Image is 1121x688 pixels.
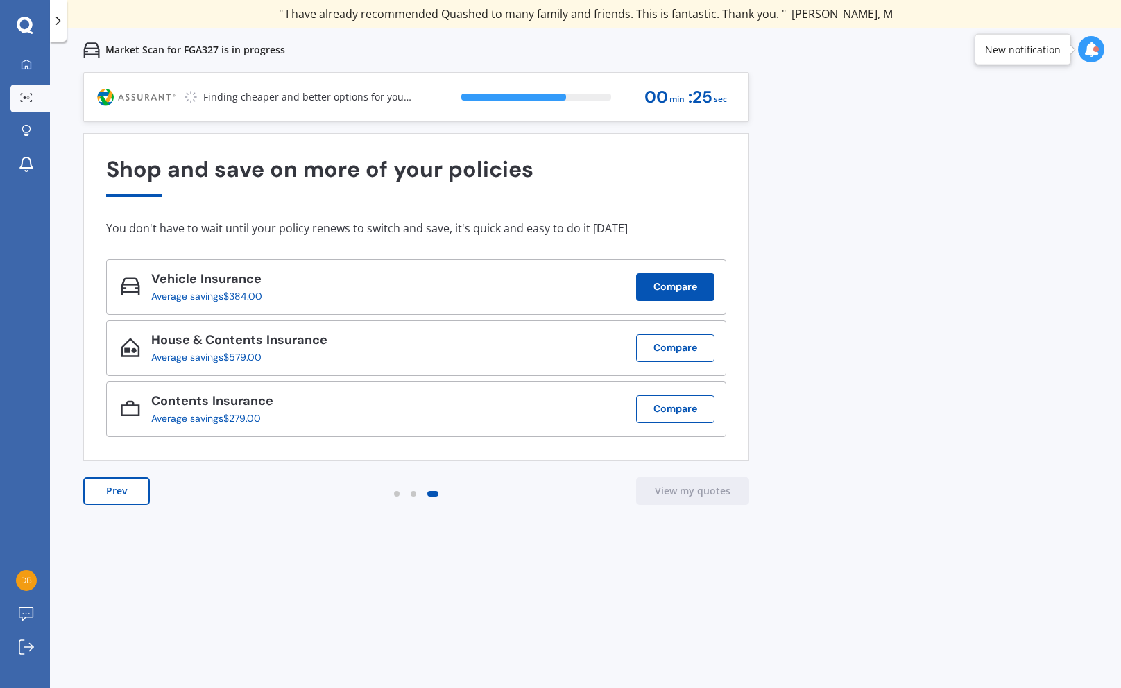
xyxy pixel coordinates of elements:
p: Finding cheaper and better options for you... [203,90,411,104]
div: Contents [151,394,273,413]
button: View my quotes [636,477,749,505]
button: Compare [636,334,714,362]
div: Vehicle [151,272,273,291]
img: Contents_icon [121,399,140,418]
span: 00 [644,88,668,107]
p: Market Scan for FGA327 is in progress [105,43,285,57]
img: Vehicle_icon [121,277,140,296]
div: New notification [985,42,1061,56]
span: : 25 [688,88,712,107]
div: Average savings $279.00 [151,413,262,424]
button: Prev [83,477,150,505]
div: Average savings $384.00 [151,291,262,302]
div: Shop and save on more of your policies [106,157,726,196]
div: Average savings $579.00 [151,352,316,363]
img: 6e85ae108dfad011ba201f152defe8dc [16,570,37,591]
button: Compare [636,395,714,423]
span: Insurance [197,270,262,287]
button: Compare [636,273,714,301]
div: You don't have to wait until your policy renews to switch and save, it's quick and easy to do it ... [106,221,726,235]
span: Insurance [209,393,273,409]
img: car.f15378c7a67c060ca3f3.svg [83,42,100,58]
span: min [669,90,685,109]
span: sec [714,90,727,109]
img: House & Contents_icon [121,338,140,357]
span: Insurance [263,332,327,348]
div: House & Contents [151,333,327,352]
